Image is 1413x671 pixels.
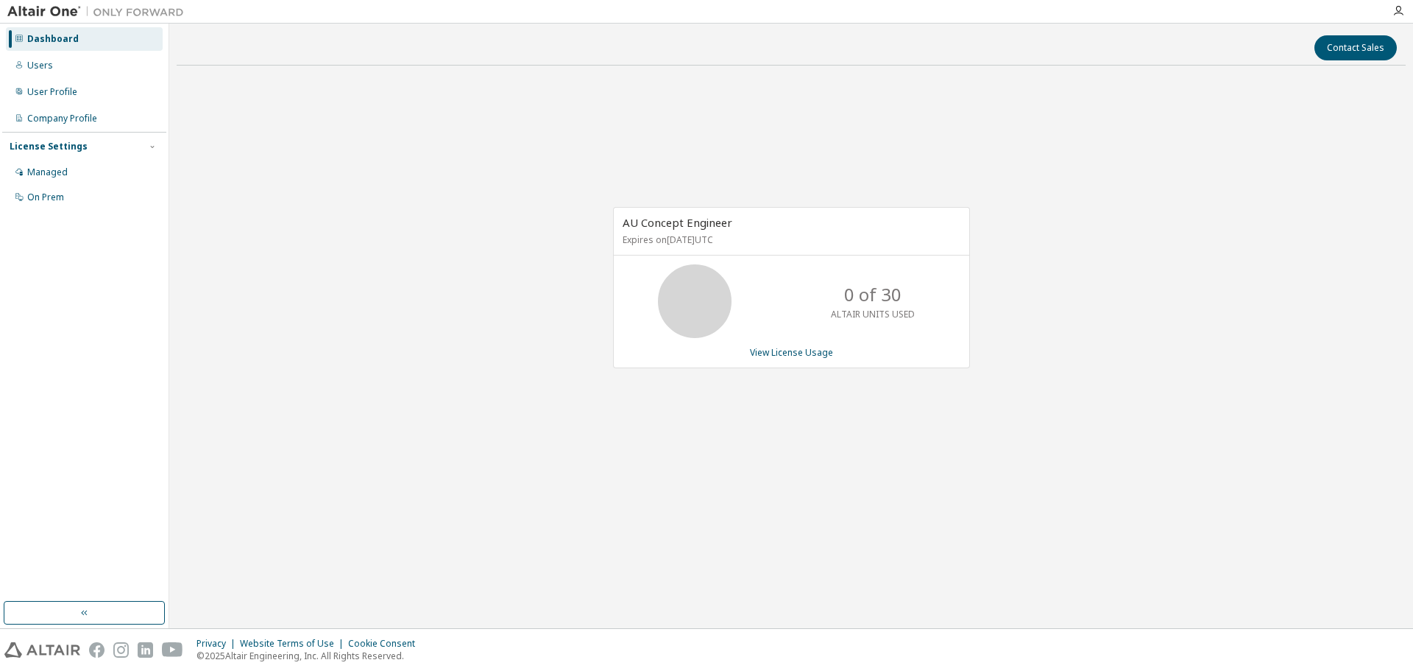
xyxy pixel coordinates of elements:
[138,642,153,658] img: linkedin.svg
[4,642,80,658] img: altair_logo.svg
[89,642,105,658] img: facebook.svg
[27,192,64,203] div: On Prem
[623,233,957,246] p: Expires on [DATE] UTC
[27,166,68,178] div: Managed
[196,638,240,650] div: Privacy
[27,113,97,124] div: Company Profile
[844,282,902,307] p: 0 of 30
[27,86,77,98] div: User Profile
[27,60,53,71] div: Users
[7,4,191,19] img: Altair One
[240,638,348,650] div: Website Terms of Use
[196,650,424,662] p: © 2025 Altair Engineering, Inc. All Rights Reserved.
[113,642,129,658] img: instagram.svg
[1314,35,1397,60] button: Contact Sales
[10,141,88,152] div: License Settings
[750,346,833,359] a: View License Usage
[27,33,79,45] div: Dashboard
[162,642,183,658] img: youtube.svg
[831,308,915,320] p: ALTAIR UNITS USED
[623,215,732,230] span: AU Concept Engineer
[348,638,424,650] div: Cookie Consent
